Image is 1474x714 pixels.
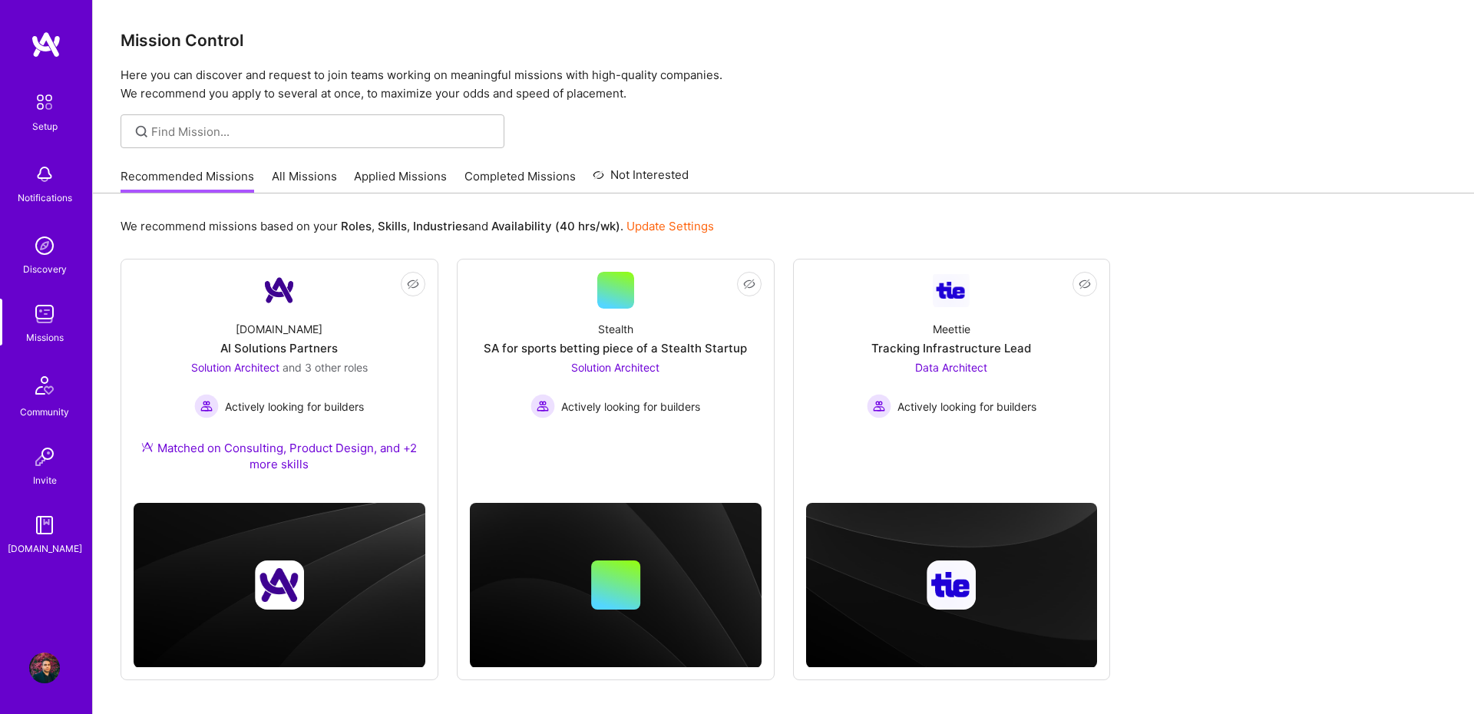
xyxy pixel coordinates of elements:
div: Matched on Consulting, Product Design, and +2 more skills [134,440,425,472]
img: discovery [29,230,60,261]
span: Actively looking for builders [897,398,1036,415]
b: Availability (40 hrs/wk) [491,219,620,233]
img: Actively looking for builders [530,394,555,418]
img: Community [26,367,63,404]
p: We recommend missions based on your , , and . [121,218,714,234]
img: Company logo [927,560,976,610]
div: Meettie [933,321,970,337]
img: cover [134,503,425,668]
a: Company Logo[DOMAIN_NAME]AI Solutions PartnersSolution Architect and 3 other rolesActively lookin... [134,272,425,491]
div: Notifications [18,190,72,206]
div: Setup [32,118,58,134]
img: Actively looking for builders [194,394,219,418]
div: Missions [26,329,64,345]
a: Not Interested [593,166,689,193]
span: Solution Architect [191,361,279,374]
div: [DOMAIN_NAME] [8,540,82,557]
div: Stealth [598,321,633,337]
i: icon SearchGrey [133,123,150,140]
a: Recommended Missions [121,168,254,193]
a: All Missions [272,168,337,193]
span: Solution Architect [571,361,659,374]
a: Company LogoMeettieTracking Infrastructure LeadData Architect Actively looking for buildersActive... [806,272,1098,463]
img: Company Logo [933,274,970,307]
div: Invite [33,472,57,488]
div: Tracking Infrastructure Lead [871,340,1031,356]
img: Company logo [255,560,304,610]
img: Actively looking for builders [867,394,891,418]
div: AI Solutions Partners [220,340,338,356]
a: User Avatar [25,653,64,683]
div: SA for sports betting piece of a Stealth Startup [484,340,747,356]
span: Data Architect [915,361,987,374]
a: Completed Missions [464,168,576,193]
img: Ateam Purple Icon [141,441,154,453]
b: Industries [413,219,468,233]
div: [DOMAIN_NAME] [236,321,322,337]
img: guide book [29,510,60,540]
input: Find Mission... [151,124,493,140]
img: User Avatar [29,653,60,683]
i: icon EyeClosed [1079,278,1091,290]
a: StealthSA for sports betting piece of a Stealth StartupSolution Architect Actively looking for bu... [470,272,762,463]
img: Company Logo [261,272,298,309]
img: logo [31,31,61,58]
img: setup [28,86,61,118]
h3: Mission Control [121,31,1446,50]
i: icon EyeClosed [407,278,419,290]
p: Here you can discover and request to join teams working on meaningful missions with high-quality ... [121,66,1446,103]
img: Invite [29,441,60,472]
i: icon EyeClosed [743,278,755,290]
span: Actively looking for builders [561,398,700,415]
img: bell [29,159,60,190]
div: Discovery [23,261,67,277]
span: and 3 other roles [283,361,368,374]
a: Update Settings [626,219,714,233]
img: cover [470,503,762,668]
a: Applied Missions [354,168,447,193]
span: Actively looking for builders [225,398,364,415]
b: Skills [378,219,407,233]
div: Community [20,404,69,420]
img: teamwork [29,299,60,329]
b: Roles [341,219,372,233]
img: cover [806,503,1098,668]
